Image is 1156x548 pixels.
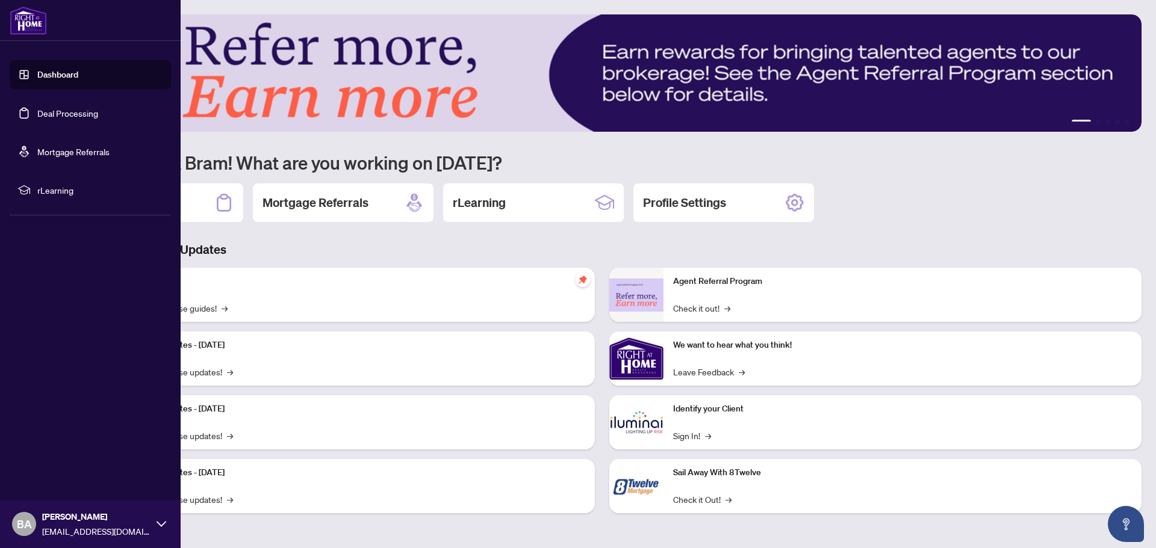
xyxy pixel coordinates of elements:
[673,301,730,315] a: Check it out!→
[42,510,151,523] span: [PERSON_NAME]
[126,402,585,416] p: Platform Updates - [DATE]
[227,493,233,506] span: →
[739,365,745,378] span: →
[609,279,663,312] img: Agent Referral Program
[673,466,1132,479] p: Sail Away With 8Twelve
[726,493,732,506] span: →
[227,429,233,442] span: →
[17,516,32,532] span: BA
[1105,120,1110,125] button: 3
[1072,120,1091,125] button: 1
[42,525,151,538] span: [EMAIL_ADDRESS][DOMAIN_NAME]
[673,429,711,442] a: Sign In!→
[609,331,663,386] img: We want to hear what you think!
[1108,506,1144,542] button: Open asap
[10,6,47,35] img: logo
[63,241,1142,258] h3: Brokerage & Industry Updates
[643,194,726,211] h2: Profile Settings
[673,493,732,506] a: Check it Out!→
[126,466,585,479] p: Platform Updates - [DATE]
[576,272,590,287] span: pushpin
[453,194,506,211] h2: rLearning
[37,146,110,157] a: Mortgage Referrals
[673,275,1132,288] p: Agent Referral Program
[724,301,730,315] span: →
[1125,120,1130,125] button: 5
[126,339,585,352] p: Platform Updates - [DATE]
[227,365,233,378] span: →
[126,275,585,288] p: Self-Help
[1096,120,1101,125] button: 2
[63,14,1142,132] img: Slide 0
[222,301,228,315] span: →
[705,429,711,442] span: →
[673,365,745,378] a: Leave Feedback→
[263,194,368,211] h2: Mortgage Referrals
[37,108,98,119] a: Deal Processing
[609,459,663,513] img: Sail Away With 8Twelve
[673,339,1132,352] p: We want to hear what you think!
[37,69,78,80] a: Dashboard
[63,151,1142,174] h1: Welcome back Bram! What are you working on [DATE]?
[673,402,1132,416] p: Identify your Client
[37,183,163,197] span: rLearning
[609,395,663,449] img: Identify your Client
[1115,120,1120,125] button: 4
